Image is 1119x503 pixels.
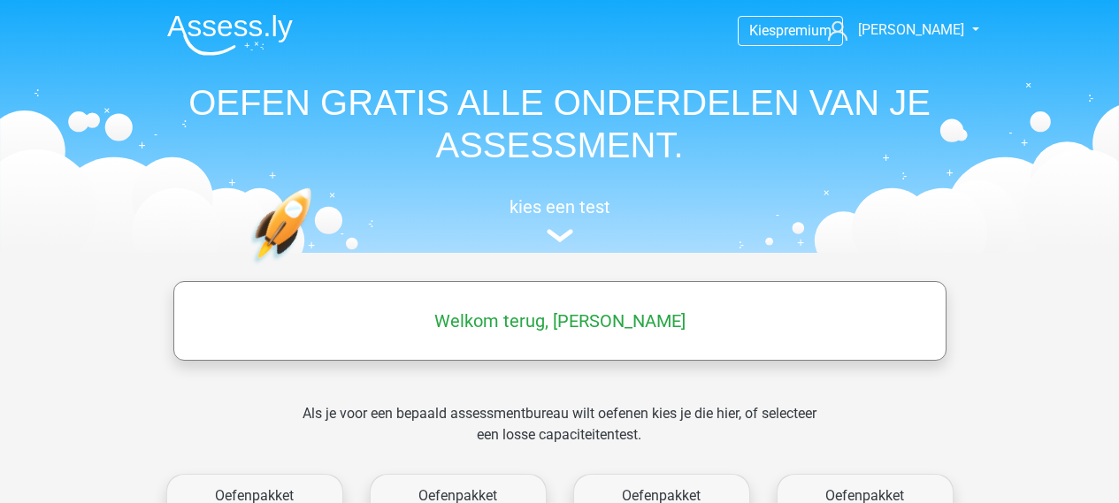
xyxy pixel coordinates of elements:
img: oefenen [250,187,380,347]
img: Assessly [167,14,293,56]
h1: OEFEN GRATIS ALLE ONDERDELEN VAN JE ASSESSMENT. [153,81,967,166]
span: [PERSON_NAME] [858,21,964,38]
a: Kiespremium [739,19,842,42]
h5: Welkom terug, [PERSON_NAME] [182,310,938,332]
span: Kies [749,22,776,39]
span: premium [776,22,832,39]
a: [PERSON_NAME] [821,19,966,41]
div: Als je voor een bepaald assessmentbureau wilt oefenen kies je die hier, of selecteer een losse ca... [288,403,831,467]
a: kies een test [153,196,967,243]
img: assessment [547,229,573,242]
h5: kies een test [153,196,967,217]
